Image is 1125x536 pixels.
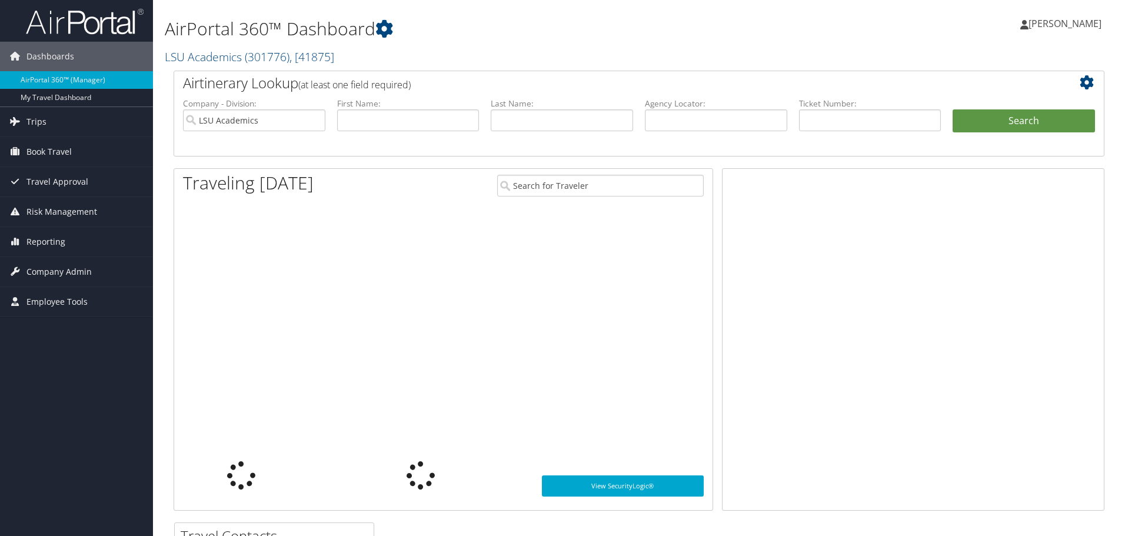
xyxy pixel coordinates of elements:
[26,137,72,167] span: Book Travel
[337,98,480,109] label: First Name:
[26,227,65,257] span: Reporting
[1029,17,1101,30] span: [PERSON_NAME]
[26,257,92,287] span: Company Admin
[183,98,325,109] label: Company - Division:
[289,49,334,65] span: , [ 41875 ]
[183,171,314,195] h1: Traveling [DATE]
[26,167,88,197] span: Travel Approval
[26,197,97,227] span: Risk Management
[799,98,941,109] label: Ticket Number:
[26,42,74,71] span: Dashboards
[165,16,797,41] h1: AirPortal 360™ Dashboard
[165,49,334,65] a: LSU Academics
[183,73,1017,93] h2: Airtinerary Lookup
[245,49,289,65] span: ( 301776 )
[298,78,411,91] span: (at least one field required)
[26,287,88,317] span: Employee Tools
[1020,6,1113,41] a: [PERSON_NAME]
[497,175,704,197] input: Search for Traveler
[645,98,787,109] label: Agency Locator:
[953,109,1095,133] button: Search
[26,107,46,137] span: Trips
[542,475,704,497] a: View SecurityLogic®
[491,98,633,109] label: Last Name:
[26,8,144,35] img: airportal-logo.png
